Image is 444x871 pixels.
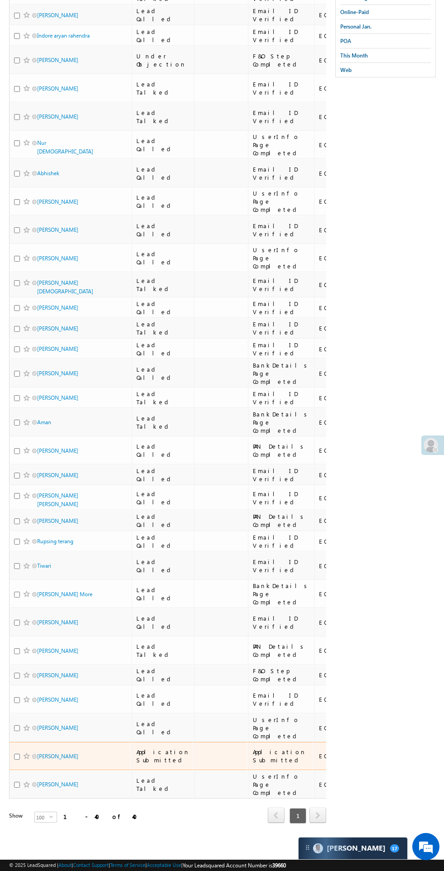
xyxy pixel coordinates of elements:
[319,32,399,40] div: EQ30044261
[253,222,310,238] div: Email ID Verified
[253,109,310,125] div: Email ID Verified
[319,537,399,546] div: EQ30032861
[73,862,109,868] a: Contact Support
[37,113,78,120] a: [PERSON_NAME]
[268,808,285,823] span: prev
[149,5,170,26] div: Minimize live chat window
[47,48,152,59] div: Leave a message
[272,862,286,869] span: 39660
[37,57,78,63] a: [PERSON_NAME]
[319,446,399,455] div: EQ25070890
[253,52,310,68] div: F&O Step Completed
[253,410,310,435] div: BankDetails Page Completed
[37,226,78,233] a: [PERSON_NAME]
[319,56,399,64] div: EQ30018952
[136,365,190,382] div: Lead Called
[136,667,190,683] div: Lead Called
[298,837,408,860] div: carter-dragCarter[PERSON_NAME]17
[253,490,310,506] div: Email ID Verified
[37,562,51,569] a: Tiwari
[340,52,368,59] span: This Month
[319,281,399,289] div: EQ30014555
[268,809,285,823] a: prev
[37,419,51,426] a: Aman
[136,512,190,529] div: Lead Called
[340,9,369,15] span: Online-Paid
[136,390,190,406] div: Lead Talked
[319,752,399,760] div: EQ29320552
[136,193,190,210] div: Lead Called
[253,246,310,270] div: UserInfo Page Completed
[253,558,310,574] div: Email ID Verified
[319,345,399,353] div: EQ30014739
[37,394,78,401] a: [PERSON_NAME]
[304,844,311,851] img: carter-drag
[37,724,78,731] a: [PERSON_NAME]
[136,586,190,602] div: Lead Called
[319,494,399,502] div: EQ30038571
[340,67,352,73] span: Web
[253,133,310,157] div: UserInfo Page Completed
[319,646,399,655] div: EQ30028384
[319,324,399,332] div: EQ30007942
[253,165,310,182] div: Email ID Verified
[290,808,306,823] span: 1
[37,538,73,545] a: Rupsing terang
[37,517,78,524] a: [PERSON_NAME]
[136,490,190,506] div: Lead Called
[319,84,399,92] div: EQ30015672
[133,279,164,291] em: Submit
[136,222,190,238] div: Lead Called
[37,279,93,295] a: [PERSON_NAME][DEMOGRAPHIC_DATA]
[37,619,78,626] a: [PERSON_NAME]
[136,300,190,316] div: Lead Called
[253,189,310,214] div: UserInfo Page Completed
[319,169,399,177] div: EQ30020012
[49,814,57,818] span: select
[309,808,326,823] span: next
[37,32,90,39] a: Indore aryan rahendra
[319,141,399,149] div: EQ30013222
[319,369,399,378] div: EQ30020940
[319,517,399,525] div: EQ30034187
[253,467,310,483] div: Email ID Verified
[253,277,310,293] div: Email ID Verified
[253,512,310,529] div: PAN Details Completed
[136,341,190,357] div: Lead Called
[136,277,190,293] div: Lead Talked
[136,558,190,574] div: Lead Called
[253,361,310,386] div: BankDetails Page Completed
[253,300,310,316] div: Email ID Verified
[253,772,310,797] div: UserInfo Page Completed
[319,197,399,206] div: EQ30037018
[183,862,286,869] span: Your Leadsquared Account Number is
[319,695,399,703] div: EQ30024955
[319,113,399,121] div: EQ30029124
[136,137,190,153] div: Lead Called
[340,38,351,44] span: POA
[309,809,326,823] a: next
[136,165,190,182] div: Lead Called
[319,780,399,789] div: EQ26889478
[319,304,399,312] div: EQ19176425
[37,672,78,679] a: [PERSON_NAME]
[110,862,145,868] a: Terms of Service
[319,562,399,570] div: EQ30035564
[12,84,165,271] textarea: Type your message and click 'Submit'
[136,691,190,708] div: Lead Called
[253,716,310,740] div: UserInfo Page Completed
[253,442,310,459] div: PAN Details Completed
[37,198,78,205] a: [PERSON_NAME]
[37,12,78,19] a: [PERSON_NAME]
[136,720,190,736] div: Lead Called
[15,48,38,59] img: d_60004797649_company_0_60004797649
[136,320,190,336] div: Lead Talked
[319,394,399,402] div: EQ30042812
[37,647,78,654] a: [PERSON_NAME]
[319,11,399,19] div: EQ30047153
[9,861,286,870] span: © 2025 LeadSquared | | | | |
[253,320,310,336] div: Email ID Verified
[37,139,93,155] a: Nur [DEMOGRAPHIC_DATA]
[37,345,78,352] a: [PERSON_NAME]
[253,667,310,683] div: F&O Step Completed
